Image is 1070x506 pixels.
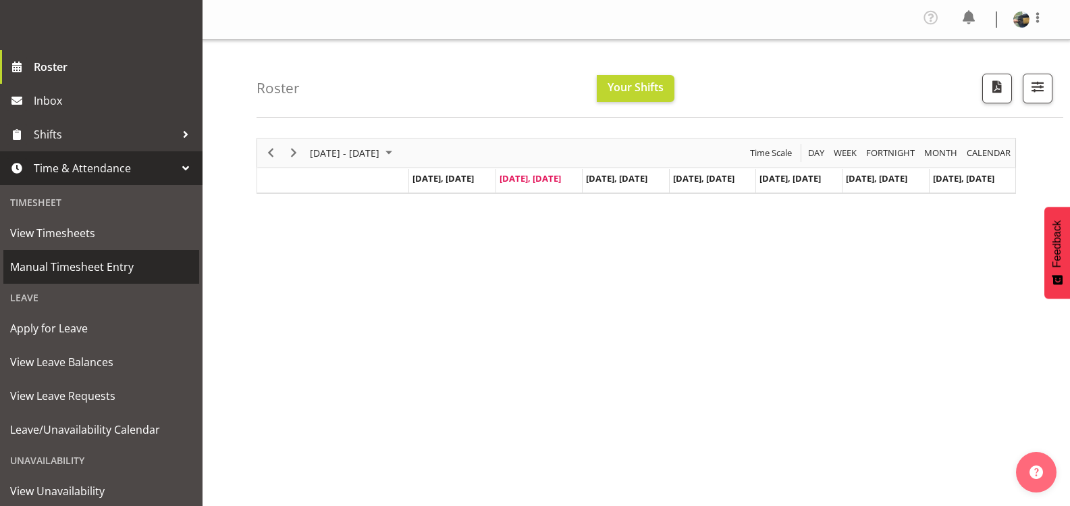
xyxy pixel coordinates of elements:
img: daniel-blaire539fa113fbfe09b833b57134f3ab6bf.png [1013,11,1029,28]
span: Month [923,145,959,161]
span: [DATE], [DATE] [933,172,994,184]
div: Unavailability [3,447,199,474]
span: View Unavailability [10,481,192,501]
span: Apply for Leave [10,318,192,338]
span: [DATE] - [DATE] [309,145,381,161]
span: [DATE], [DATE] [673,172,734,184]
a: Manual Timesheet Entry [3,250,199,284]
button: September 01 - 07, 2025 [308,145,398,161]
span: View Leave Balances [10,352,192,372]
a: View Timesheets [3,216,199,250]
span: Roster [34,57,196,77]
button: Time Scale [748,145,795,161]
span: [DATE], [DATE] [586,172,647,184]
span: Shifts [34,124,176,145]
span: [DATE], [DATE] [846,172,907,184]
span: Time & Attendance [34,158,176,178]
a: View Leave Requests [3,379,199,413]
img: help-xxl-2.png [1029,465,1043,479]
button: Feedback - Show survey [1044,207,1070,299]
div: Timeline Week of September 2, 2025 [257,138,1016,194]
a: View Leave Balances [3,345,199,379]
span: Your Shifts [608,80,664,95]
span: Feedback [1051,220,1063,268]
h4: Roster [257,80,300,96]
span: Manual Timesheet Entry [10,257,192,277]
span: calendar [965,145,1012,161]
span: Fortnight [865,145,916,161]
span: [DATE], [DATE] [412,172,474,184]
div: Previous [259,138,282,167]
button: Month [965,145,1013,161]
div: Leave [3,284,199,311]
span: Week [832,145,858,161]
div: Timesheet [3,188,199,216]
button: Previous [262,145,280,161]
button: Timeline Week [832,145,859,161]
span: View Leave Requests [10,386,192,406]
div: Next [282,138,305,167]
span: View Timesheets [10,223,192,243]
a: Leave/Unavailability Calendar [3,413,199,447]
button: Next [285,145,303,161]
button: Your Shifts [597,75,674,102]
button: Fortnight [864,145,917,161]
button: Filter Shifts [1023,74,1052,103]
button: Timeline Day [806,145,827,161]
span: Time Scale [749,145,793,161]
span: [DATE], [DATE] [759,172,821,184]
span: Leave/Unavailability Calendar [10,420,192,440]
button: Timeline Month [922,145,960,161]
span: Inbox [34,91,196,111]
button: Download a PDF of the roster according to the set date range. [982,74,1012,103]
span: [DATE], [DATE] [500,172,561,184]
a: Apply for Leave [3,311,199,345]
span: Day [807,145,826,161]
